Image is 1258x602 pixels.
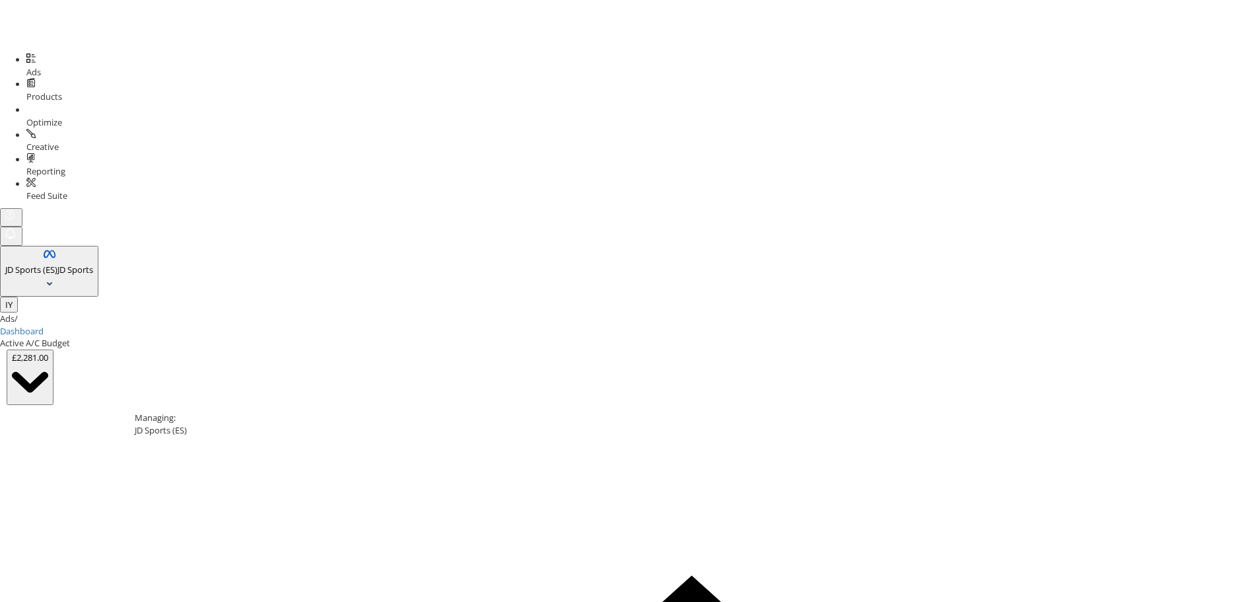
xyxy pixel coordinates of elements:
span: Creative [26,141,59,153]
span: Optimize [26,116,62,128]
div: £2,281.00 [12,352,48,364]
div: JD Sports (ES) [135,424,1249,437]
span: JD Sports [57,264,93,276]
span: JD Sports (ES) [5,264,57,276]
span: Products [26,91,62,102]
span: Feed Suite [26,190,67,202]
span: / [15,313,18,324]
span: Ads [26,66,41,78]
span: IY [5,299,13,311]
span: Reporting [26,165,65,177]
div: Managing: [135,412,1249,424]
button: £2,281.00 [7,350,53,405]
